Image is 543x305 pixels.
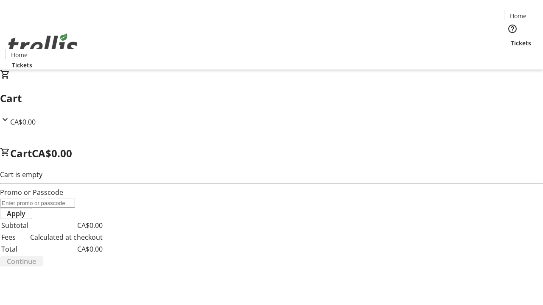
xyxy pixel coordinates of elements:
[32,146,72,160] span: CA$0.00
[12,61,32,69] span: Tickets
[5,24,81,67] img: Orient E2E Organization T6w4RVvN1s's Logo
[11,50,28,59] span: Home
[5,61,39,69] a: Tickets
[1,232,29,243] td: Fees
[7,208,25,219] span: Apply
[1,244,29,255] td: Total
[504,20,521,37] button: Help
[30,220,103,231] td: CA$0.00
[6,50,33,59] a: Home
[504,11,532,20] a: Home
[1,220,29,231] td: Subtotal
[30,232,103,243] td: Calculated at checkout
[511,39,531,47] span: Tickets
[10,117,36,127] span: CA$0.00
[504,47,521,64] button: Cart
[504,39,538,47] a: Tickets
[30,244,103,255] td: CA$0.00
[510,11,526,20] span: Home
